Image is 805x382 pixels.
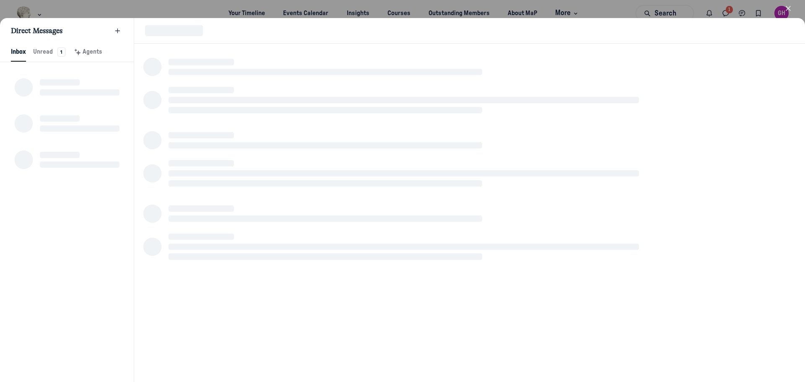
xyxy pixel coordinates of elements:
[11,44,26,62] button: Inbox
[33,47,65,57] div: Unread
[73,47,102,57] div: Agents
[112,25,123,36] button: New message
[11,26,62,36] span: Direct Messages
[11,47,26,57] span: Inbox
[57,47,65,57] div: 1
[73,44,102,62] button: Agents
[33,44,65,62] button: Unread1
